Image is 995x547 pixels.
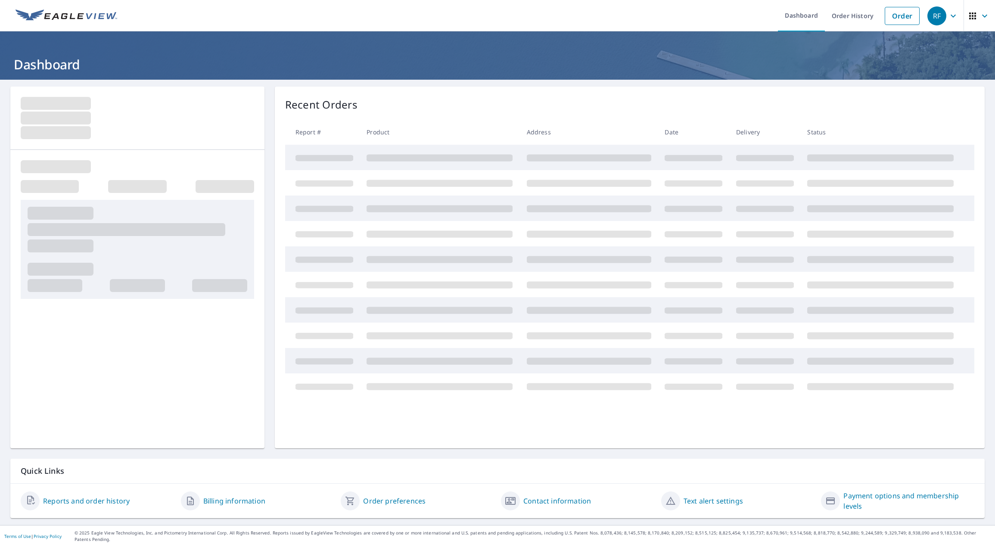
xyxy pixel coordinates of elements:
[21,466,974,476] p: Quick Links
[43,496,130,506] a: Reports and order history
[4,534,62,539] p: |
[658,119,729,145] th: Date
[16,9,117,22] img: EV Logo
[4,533,31,539] a: Terms of Use
[285,97,358,112] p: Recent Orders
[203,496,265,506] a: Billing information
[729,119,801,145] th: Delivery
[363,496,426,506] a: Order preferences
[800,119,961,145] th: Status
[360,119,519,145] th: Product
[520,119,658,145] th: Address
[10,56,985,73] h1: Dashboard
[843,491,974,511] a: Payment options and membership levels
[285,119,360,145] th: Report #
[927,6,946,25] div: RF
[523,496,591,506] a: Contact information
[75,530,991,543] p: © 2025 Eagle View Technologies, Inc. and Pictometry International Corp. All Rights Reserved. Repo...
[34,533,62,539] a: Privacy Policy
[684,496,743,506] a: Text alert settings
[885,7,920,25] a: Order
